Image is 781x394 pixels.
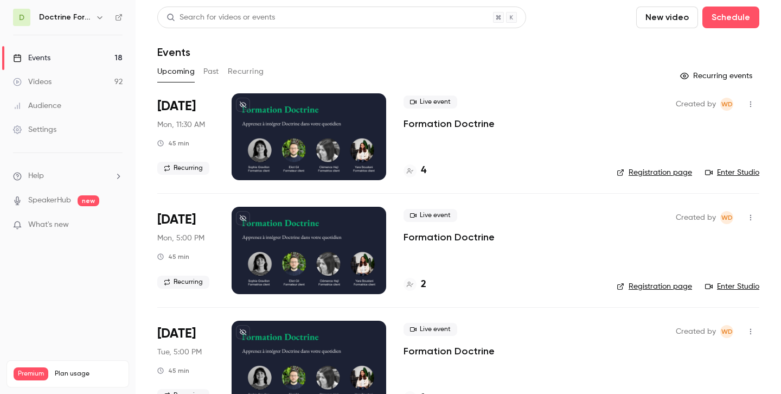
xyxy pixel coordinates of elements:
[157,46,190,59] h1: Events
[28,219,69,231] span: What's new
[157,63,195,80] button: Upcoming
[28,195,71,206] a: SpeakerHub
[157,162,209,175] span: Recurring
[157,325,196,342] span: [DATE]
[228,63,264,80] button: Recurring
[13,100,61,111] div: Audience
[636,7,698,28] button: New video
[404,209,457,222] span: Live event
[676,98,716,111] span: Created by
[157,366,189,375] div: 45 min
[721,325,733,338] span: WD
[676,211,716,224] span: Created by
[55,370,122,378] span: Plan usage
[13,170,123,182] li: help-dropdown-opener
[157,207,214,294] div: Sep 8 Mon, 5:00 PM (Europe/Paris)
[14,367,48,380] span: Premium
[421,163,426,178] h4: 4
[404,345,495,358] a: Formation Doctrine
[705,281,759,292] a: Enter Studio
[157,93,214,180] div: Sep 8 Mon, 11:30 AM (Europe/Paris)
[157,347,202,358] span: Tue, 5:00 PM
[28,170,44,182] span: Help
[167,12,275,23] div: Search for videos or events
[617,281,692,292] a: Registration page
[404,277,426,292] a: 2
[675,67,759,85] button: Recurring events
[404,163,426,178] a: 4
[157,211,196,228] span: [DATE]
[721,211,733,224] span: WD
[404,117,495,130] a: Formation Doctrine
[157,252,189,261] div: 45 min
[421,277,426,292] h4: 2
[702,7,759,28] button: Schedule
[404,231,495,244] a: Formation Doctrine
[720,98,733,111] span: Webinar Doctrine
[404,323,457,336] span: Live event
[720,211,733,224] span: Webinar Doctrine
[705,167,759,178] a: Enter Studio
[157,139,189,148] div: 45 min
[157,98,196,115] span: [DATE]
[720,325,733,338] span: Webinar Doctrine
[19,12,24,23] span: D
[676,325,716,338] span: Created by
[13,124,56,135] div: Settings
[157,276,209,289] span: Recurring
[157,233,204,244] span: Mon, 5:00 PM
[203,63,219,80] button: Past
[157,119,205,130] span: Mon, 11:30 AM
[13,53,50,63] div: Events
[721,98,733,111] span: WD
[617,167,692,178] a: Registration page
[13,77,52,87] div: Videos
[404,96,457,109] span: Live event
[39,12,91,23] h6: Doctrine Formation Avocats
[110,220,123,230] iframe: Noticeable Trigger
[78,195,99,206] span: new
